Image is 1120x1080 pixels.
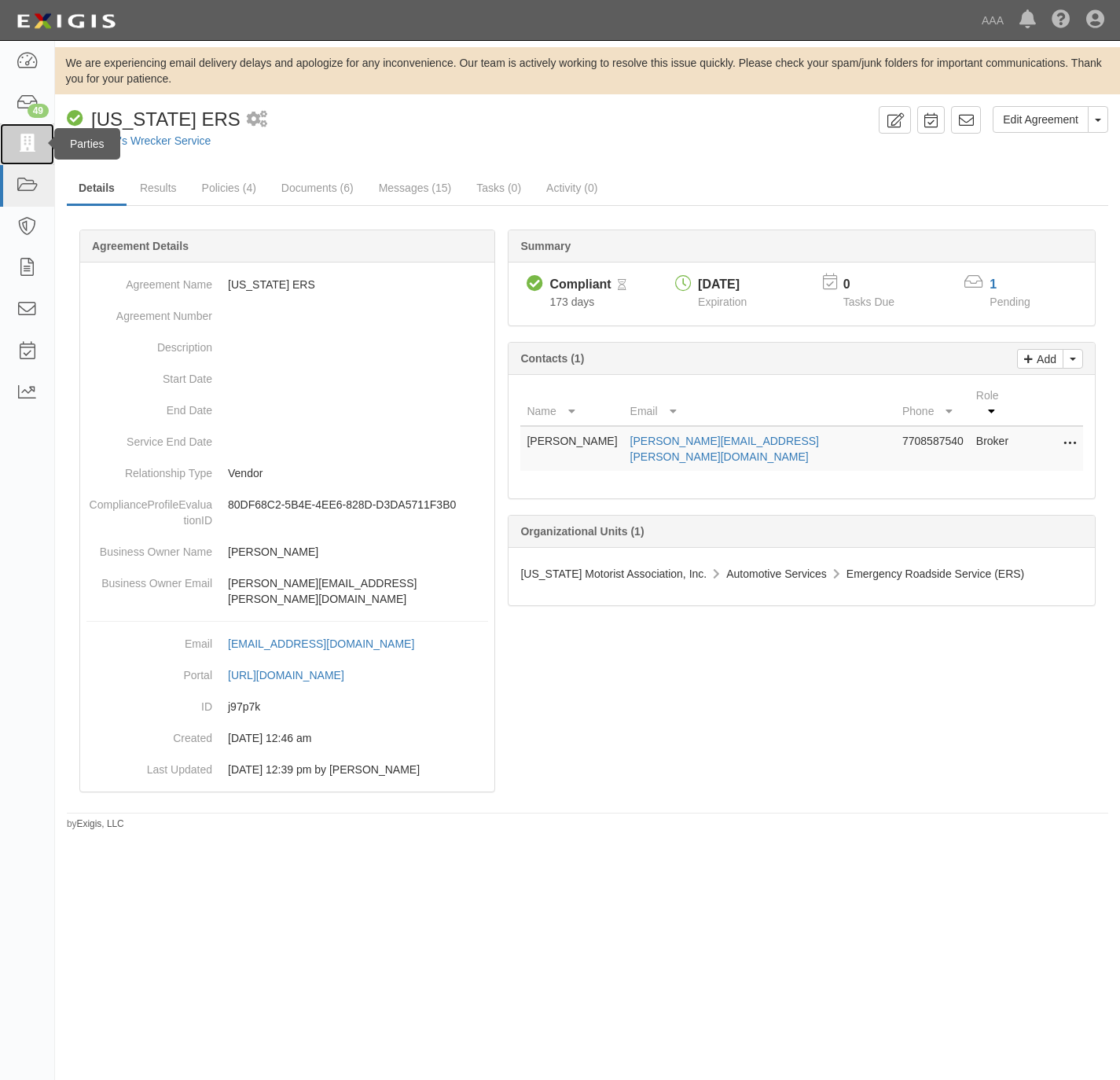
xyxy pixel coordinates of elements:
a: Messages (15) [367,172,464,204]
dt: ID [86,691,212,714]
dt: End Date [86,395,212,418]
a: Tasks (0) [465,172,533,204]
img: logo-5460c22ac91f19d4615b14bd174203de0afe785f0fc80cf4dbbc73dc1793850b.png [12,7,120,35]
a: Till's Wrecker Service [106,134,211,147]
td: [PERSON_NAME] [520,426,623,471]
th: Role [970,381,1020,426]
a: 1 [990,277,997,291]
span: Emergency Roadside Service (ERS) [846,568,1024,580]
span: Expiration [698,296,747,308]
i: Pending Review [618,280,626,291]
b: Organizational Units (1) [520,525,644,538]
i: 1 scheduled workflow [247,112,267,128]
div: [EMAIL_ADDRESS][DOMAIN_NAME] [228,636,414,652]
th: Phone [896,381,970,426]
div: Parties [54,128,120,160]
dt: Last Updated [86,754,212,777]
p: [PERSON_NAME] [228,544,488,560]
dd: Vendor [86,457,488,489]
dt: Agreement Name [86,269,212,292]
dt: Email [86,628,212,652]
i: Compliant [527,276,543,292]
i: Help Center - Complianz [1052,11,1070,30]
span: Since 02/20/2025 [549,296,594,308]
p: [PERSON_NAME][EMAIL_ADDRESS][PERSON_NAME][DOMAIN_NAME] [228,575,488,607]
a: Details [67,172,127,206]
span: [US_STATE] Motorist Association, Inc. [520,568,707,580]
dt: Portal [86,659,212,683]
p: 0 [843,276,914,294]
a: Activity (0) [534,172,609,204]
div: 49 [28,104,49,118]
a: [EMAIL_ADDRESS][DOMAIN_NAME] [228,637,431,650]
th: Name [520,381,623,426]
b: Contacts (1) [520,352,584,365]
small: by [67,817,124,831]
dt: ComplianceProfileEvaluationID [86,489,212,528]
a: Policies (4) [190,172,268,204]
a: [URL][DOMAIN_NAME] [228,669,362,681]
a: Documents (6) [270,172,365,204]
dt: Business Owner Email [86,568,212,591]
td: 7708587540 [896,426,970,471]
dd: [DATE] 12:46 am [86,722,488,754]
div: We are experiencing email delivery delays and apologize for any inconvenience. Our team is active... [55,55,1120,86]
p: 80DF68C2-5B4E-4EE6-828D-D3DA5711F3B0 [228,497,488,512]
dt: Relationship Type [86,457,212,481]
td: Broker [970,426,1020,471]
a: AAA [974,5,1012,36]
dt: Business Owner Name [86,536,212,560]
div: [DATE] [698,276,747,294]
a: [PERSON_NAME][EMAIL_ADDRESS][PERSON_NAME][DOMAIN_NAME] [630,435,819,463]
dt: Service End Date [86,426,212,450]
span: Pending [990,296,1030,308]
div: Alabama ERS [67,106,241,133]
i: Compliant [67,111,83,127]
dd: [DATE] 12:39 pm by [PERSON_NAME] [86,754,488,785]
a: Exigis, LLC [77,818,124,829]
p: Add [1033,350,1056,368]
b: Agreement Details [92,240,189,252]
dd: [US_STATE] ERS [86,269,488,300]
span: Tasks Due [843,296,894,308]
a: Add [1017,349,1063,369]
span: Automotive Services [726,568,827,580]
a: Results [128,172,189,204]
dt: Created [86,722,212,746]
div: Compliant [549,276,611,294]
dt: Start Date [86,363,212,387]
span: [US_STATE] ERS [91,108,241,130]
b: Summary [520,240,571,252]
dt: Agreement Number [86,300,212,324]
th: Email [624,381,896,426]
dd: j97p7k [86,691,488,722]
dt: Description [86,332,212,355]
a: Edit Agreement [993,106,1089,133]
